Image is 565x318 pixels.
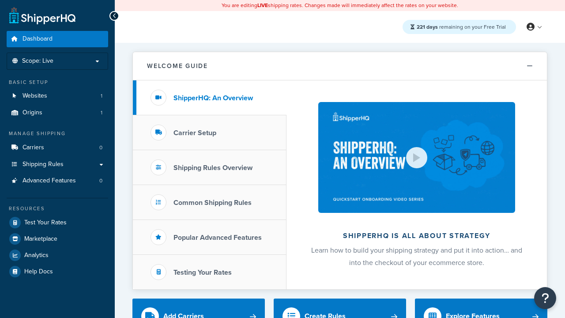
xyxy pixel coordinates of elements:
[417,23,438,31] strong: 221 days
[7,205,108,212] div: Resources
[133,52,547,80] button: Welcome Guide
[7,215,108,231] a: Test Your Rates
[23,144,44,151] span: Carriers
[7,247,108,263] a: Analytics
[7,156,108,173] a: Shipping Rules
[7,173,108,189] li: Advanced Features
[7,79,108,86] div: Basic Setup
[23,161,64,168] span: Shipping Rules
[257,1,268,9] b: LIVE
[417,23,506,31] span: remaining on your Free Trial
[23,92,47,100] span: Websites
[534,287,556,309] button: Open Resource Center
[7,140,108,156] li: Carriers
[101,92,102,100] span: 1
[7,88,108,104] a: Websites1
[24,268,53,276] span: Help Docs
[310,232,524,240] h2: ShipperHQ is all about strategy
[7,31,108,47] a: Dashboard
[7,140,108,156] a: Carriers0
[99,177,102,185] span: 0
[7,231,108,247] a: Marketplace
[24,252,49,259] span: Analytics
[24,235,57,243] span: Marketplace
[7,88,108,104] li: Websites
[173,129,216,137] h3: Carrier Setup
[99,144,102,151] span: 0
[311,245,522,268] span: Learn how to build your shipping strategy and put it into action… and into the checkout of your e...
[23,177,76,185] span: Advanced Features
[7,105,108,121] li: Origins
[7,105,108,121] a: Origins1
[7,130,108,137] div: Manage Shipping
[24,219,67,227] span: Test Your Rates
[173,199,252,207] h3: Common Shipping Rules
[173,164,252,172] h3: Shipping Rules Overview
[147,63,208,69] h2: Welcome Guide
[23,35,53,43] span: Dashboard
[23,109,42,117] span: Origins
[7,173,108,189] a: Advanced Features0
[7,264,108,280] a: Help Docs
[173,234,262,242] h3: Popular Advanced Features
[318,102,515,213] img: ShipperHQ is all about strategy
[173,269,232,276] h3: Testing Your Rates
[22,57,53,65] span: Scope: Live
[101,109,102,117] span: 1
[173,94,253,102] h3: ShipperHQ: An Overview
